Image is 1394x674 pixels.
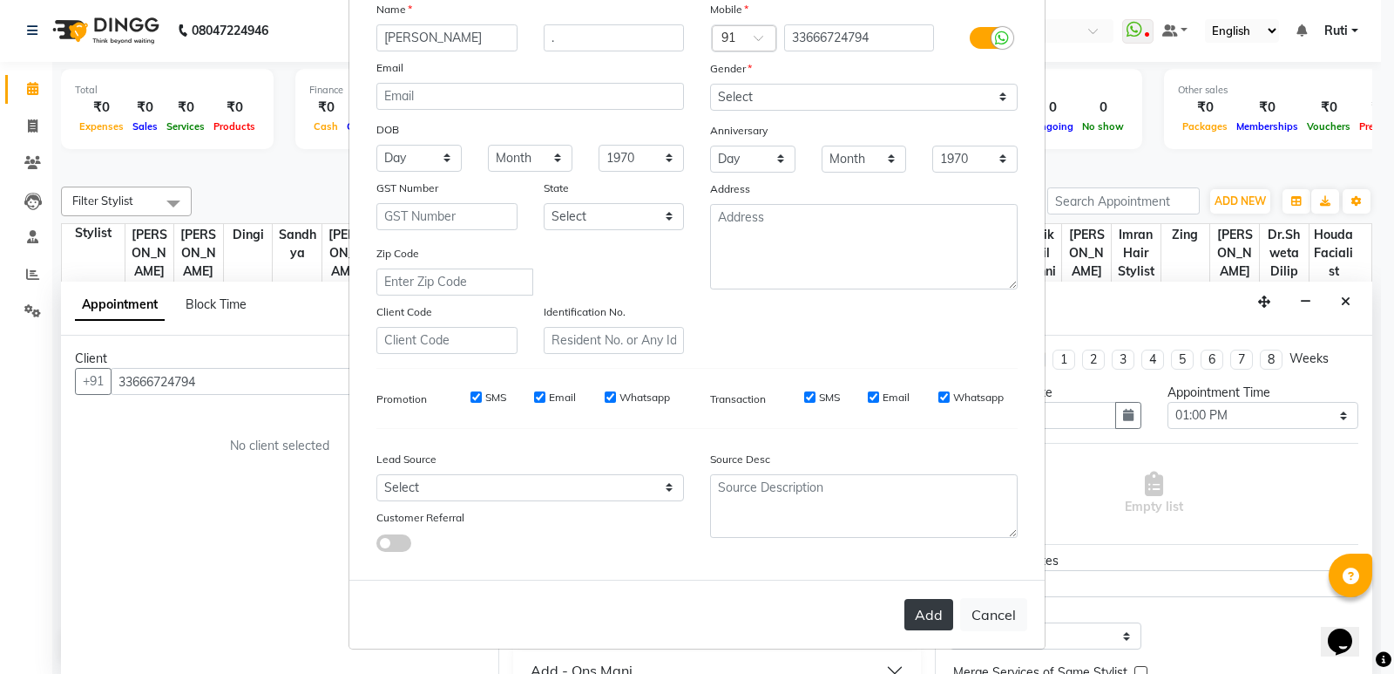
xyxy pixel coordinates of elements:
[544,327,685,354] input: Resident No. or Any Id
[376,60,403,76] label: Email
[376,246,419,262] label: Zip Code
[710,2,748,17] label: Mobile
[376,180,438,196] label: GST Number
[619,390,670,405] label: Whatsapp
[376,510,464,526] label: Customer Referral
[953,390,1004,405] label: Whatsapp
[710,452,770,467] label: Source Desc
[376,2,412,17] label: Name
[376,269,533,296] input: Enter Zip Code
[549,390,576,405] label: Email
[376,24,518,51] input: First Name
[376,452,436,467] label: Lead Source
[376,391,427,407] label: Promotion
[376,122,399,138] label: DOB
[544,24,685,51] input: Last Name
[883,390,910,405] label: Email
[904,599,953,630] button: Add
[784,24,935,51] input: Mobile
[710,391,766,407] label: Transaction
[376,83,684,110] input: Email
[819,390,840,405] label: SMS
[544,180,569,196] label: State
[376,327,518,354] input: Client Code
[544,304,626,320] label: Identification No.
[710,61,752,77] label: Gender
[376,203,518,230] input: GST Number
[710,123,768,139] label: Anniversary
[710,181,750,197] label: Address
[960,598,1027,631] button: Cancel
[485,390,506,405] label: SMS
[376,304,432,320] label: Client Code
